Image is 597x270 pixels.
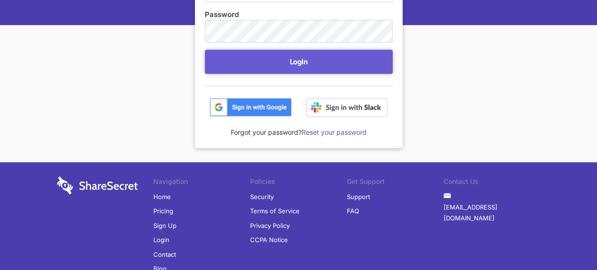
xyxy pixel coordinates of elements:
button: Login [205,50,393,74]
a: Home [153,190,171,204]
img: logo-wordmark-white-trans-d4663122ce5f474addd5e946df7df03e33cb6a1c49d2221995e7729f52c070b2.svg [57,176,138,194]
img: Sign in with Slack [306,98,387,117]
a: FAQ [347,204,359,218]
a: Contact [153,247,176,261]
div: Forgot your password? [205,117,393,138]
li: Get Support [347,176,444,190]
a: Reset your password [302,128,367,136]
a: Sign Up [153,218,177,233]
a: Support [347,190,370,204]
a: [EMAIL_ADDRESS][DOMAIN_NAME] [444,200,540,225]
li: Contact Us [444,176,540,190]
li: Policies [250,176,347,190]
a: Security [250,190,274,204]
a: Terms of Service [250,204,300,218]
img: btn_google_signin_dark_normal_web@2x-02e5a4921c5dab0481f19210d7229f84a41d9f18e5bdafae021273015eeb... [210,98,292,117]
li: Navigation [153,176,250,190]
label: Password [205,9,393,20]
a: CCPA Notice [250,233,288,247]
a: Privacy Policy [250,218,290,233]
a: Pricing [153,204,173,218]
a: Login [153,233,169,247]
